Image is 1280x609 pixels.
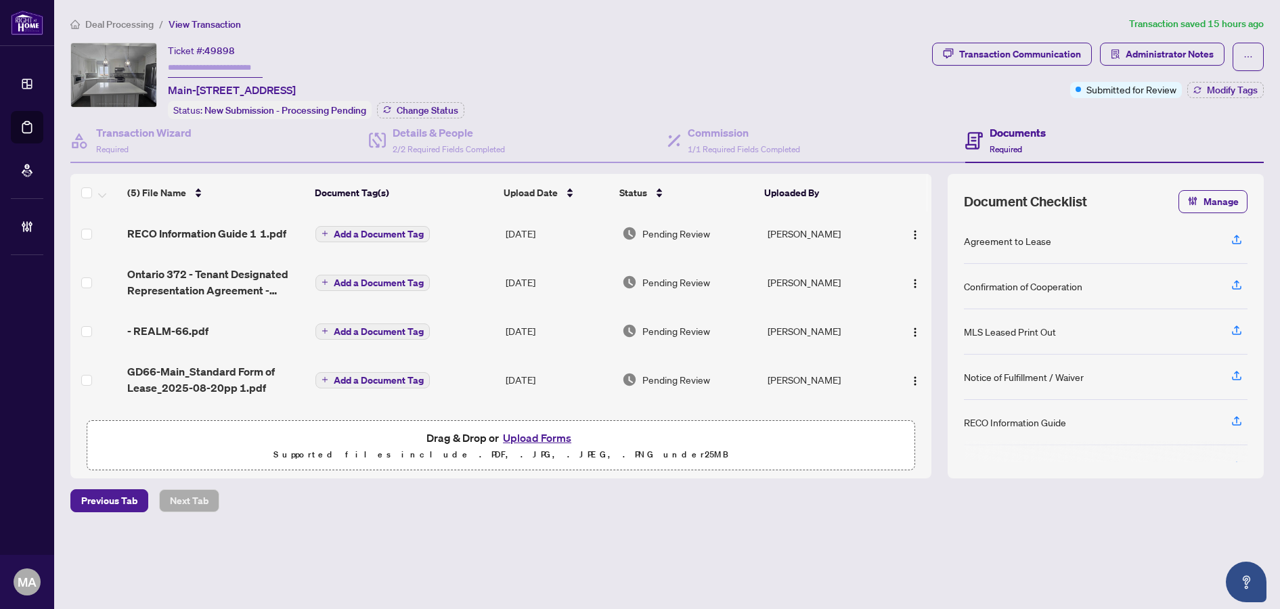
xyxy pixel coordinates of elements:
[127,266,305,298] span: Ontario 372 - Tenant Designated Representation Agreement - Authority for Leas 1.pdf
[1178,190,1248,213] button: Manage
[1207,85,1258,95] span: Modify Tags
[964,415,1066,430] div: RECO Information Guide
[85,18,154,30] span: Deal Processing
[127,225,286,242] span: RECO Information Guide 1 1.pdf
[1126,43,1214,65] span: Administrator Notes
[168,43,235,58] div: Ticket #:
[500,212,617,255] td: [DATE]
[322,279,328,286] span: plus
[762,212,891,255] td: [PERSON_NAME]
[500,309,617,353] td: [DATE]
[315,323,430,340] button: Add a Document Tag
[642,323,710,338] span: Pending Review
[334,327,424,336] span: Add a Document Tag
[1100,43,1224,66] button: Administrator Notes
[159,489,219,512] button: Next Tab
[315,372,430,388] button: Add a Document Tag
[334,229,424,239] span: Add a Document Tag
[322,376,328,383] span: plus
[127,363,305,396] span: GD66-Main_Standard Form of Lease_2025-08-20pp 1.pdf
[504,185,558,200] span: Upload Date
[762,353,891,407] td: [PERSON_NAME]
[11,10,43,35] img: logo
[904,320,926,342] button: Logo
[315,226,430,242] button: Add a Document Tag
[426,429,575,447] span: Drag & Drop or
[18,572,37,591] span: MA
[81,490,137,512] span: Previous Tab
[498,174,614,212] th: Upload Date
[315,275,430,291] button: Add a Document Tag
[169,18,241,30] span: View Transaction
[334,376,424,385] span: Add a Document Tag
[127,323,208,339] span: - REALM-66.pdf
[322,230,328,237] span: plus
[1129,16,1264,32] article: Transaction saved 15 hours ago
[1086,82,1176,97] span: Submitted for Review
[70,489,148,512] button: Previous Tab
[688,144,800,154] span: 1/1 Required Fields Completed
[910,376,921,386] img: Logo
[910,278,921,289] img: Logo
[964,192,1087,211] span: Document Checklist
[910,229,921,240] img: Logo
[204,104,366,116] span: New Submission - Processing Pending
[990,125,1046,141] h4: Documents
[1226,562,1266,602] button: Open asap
[622,323,637,338] img: Document Status
[622,275,637,290] img: Document Status
[315,225,430,242] button: Add a Document Tag
[315,273,430,291] button: Add a Document Tag
[762,255,891,309] td: [PERSON_NAME]
[309,174,498,212] th: Document Tag(s)
[990,144,1022,154] span: Required
[393,144,505,154] span: 2/2 Required Fields Completed
[904,369,926,390] button: Logo
[642,275,710,290] span: Pending Review
[127,185,186,200] span: (5) File Name
[70,20,80,29] span: home
[168,101,372,119] div: Status:
[614,174,759,212] th: Status
[904,223,926,244] button: Logo
[1111,49,1120,59] span: solution
[762,407,891,461] td: [PERSON_NAME]
[642,226,710,241] span: Pending Review
[71,43,156,107] img: IMG-W12321760_1.jpg
[500,353,617,407] td: [DATE]
[96,144,129,154] span: Required
[322,328,328,334] span: plus
[96,125,192,141] h4: Transaction Wizard
[204,45,235,57] span: 49898
[95,447,906,463] p: Supported files include .PDF, .JPG, .JPEG, .PNG under 25 MB
[959,43,1081,65] div: Transaction Communication
[315,322,430,340] button: Add a Document Tag
[622,372,637,387] img: Document Status
[159,16,163,32] li: /
[500,255,617,309] td: [DATE]
[500,407,617,461] td: [DATE]
[1243,52,1253,62] span: ellipsis
[397,106,458,115] span: Change Status
[377,102,464,118] button: Change Status
[904,271,926,293] button: Logo
[334,278,424,288] span: Add a Document Tag
[762,309,891,353] td: [PERSON_NAME]
[759,174,887,212] th: Uploaded By
[168,82,296,98] span: Main-[STREET_ADDRESS]
[688,125,800,141] h4: Commission
[122,174,309,212] th: (5) File Name
[964,233,1051,248] div: Agreement to Lease
[964,279,1082,294] div: Confirmation of Cooperation
[622,226,637,241] img: Document Status
[910,327,921,338] img: Logo
[964,324,1056,339] div: MLS Leased Print Out
[932,43,1092,66] button: Transaction Communication
[1204,191,1239,212] span: Manage
[619,185,647,200] span: Status
[499,429,575,447] button: Upload Forms
[315,371,430,388] button: Add a Document Tag
[87,421,914,471] span: Drag & Drop orUpload FormsSupported files include .PDF, .JPG, .JPEG, .PNG under25MB
[393,125,505,141] h4: Details & People
[1187,82,1264,98] button: Modify Tags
